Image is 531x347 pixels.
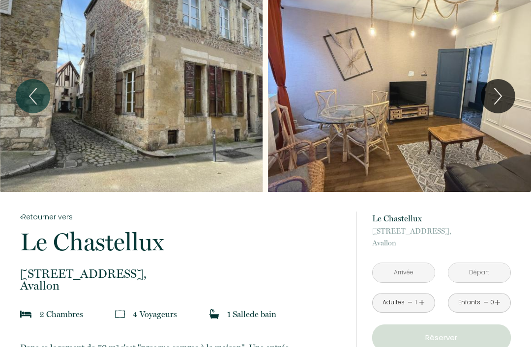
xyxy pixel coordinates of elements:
[383,298,405,307] div: Adultes
[448,263,510,282] input: Départ
[376,332,507,344] p: Réserver
[458,298,480,307] div: Enfants
[483,295,489,310] a: -
[20,268,343,280] span: [STREET_ADDRESS],
[133,307,177,321] p: 4 Voyageur
[80,309,83,319] span: s
[413,298,418,307] div: 1
[408,295,413,310] a: -
[490,298,495,307] div: 0
[481,79,515,113] button: Next
[227,307,276,321] p: 1 Salle de bain
[372,212,511,225] p: Le Chastellux
[16,79,50,113] button: Previous
[174,309,177,319] span: s
[20,212,343,222] a: Retourner vers
[495,295,501,310] a: +
[115,309,125,319] img: guests
[20,230,343,254] p: Le Chastellux
[373,263,435,282] input: Arrivée
[372,225,511,237] span: [STREET_ADDRESS],
[419,295,425,310] a: +
[39,307,83,321] p: 2 Chambre
[20,268,343,292] p: Avallon
[372,225,511,249] p: Avallon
